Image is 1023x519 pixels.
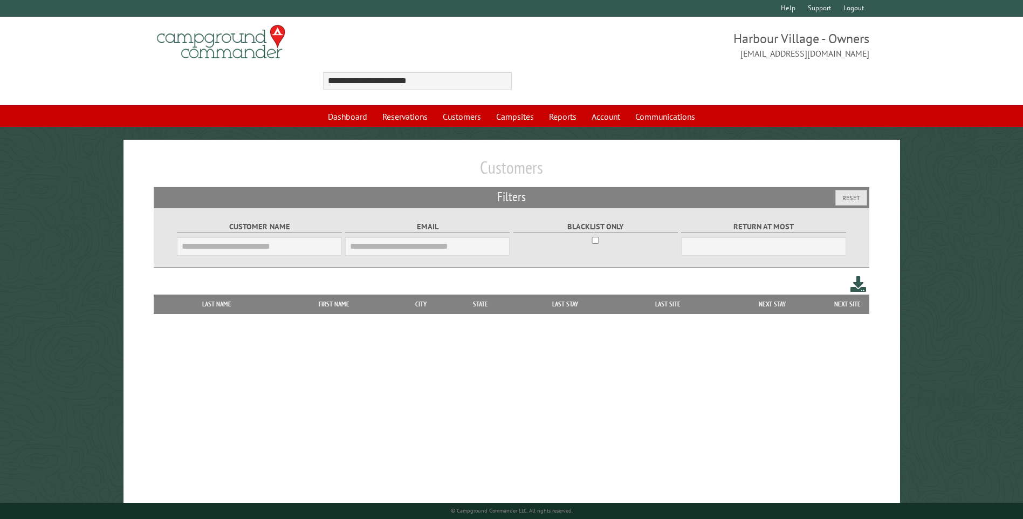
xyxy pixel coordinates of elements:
[514,295,617,314] th: Last Stay
[345,221,510,233] label: Email
[719,295,826,314] th: Next Stay
[154,21,289,63] img: Campground Commander
[159,295,274,314] th: Last Name
[154,157,869,187] h1: Customers
[448,295,514,314] th: State
[274,295,394,314] th: First Name
[154,187,869,208] h2: Filters
[681,221,846,233] label: Return at most
[617,295,718,314] th: Last Site
[835,190,867,206] button: Reset
[629,106,702,127] a: Communications
[177,221,341,233] label: Customer Name
[826,295,869,314] th: Next Site
[512,30,869,60] span: Harbour Village - Owners [EMAIL_ADDRESS][DOMAIN_NAME]
[585,106,627,127] a: Account
[513,221,678,233] label: Blacklist only
[321,106,374,127] a: Dashboard
[490,106,540,127] a: Campsites
[394,295,448,314] th: City
[376,106,434,127] a: Reservations
[451,507,573,514] small: © Campground Commander LLC. All rights reserved.
[543,106,583,127] a: Reports
[850,274,866,294] a: Download this customer list (.csv)
[436,106,488,127] a: Customers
